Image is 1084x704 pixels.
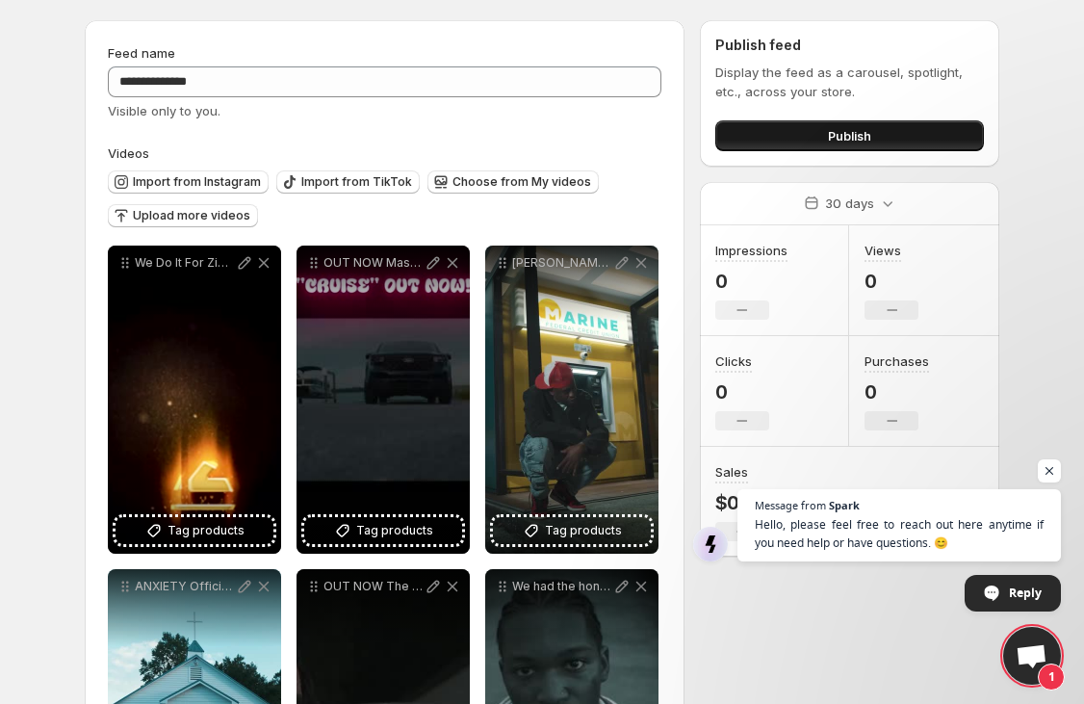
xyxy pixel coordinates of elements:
span: Visible only to you. [108,103,220,118]
span: Upload more videos [133,208,250,223]
p: 0 [865,380,929,404]
p: ANXIETY Official Reel As the release date for [PERSON_NAME] People approaches its truly been an h... [135,579,235,594]
span: Tag products [545,521,622,540]
p: 30 days [825,194,874,213]
h3: Impressions [715,241,787,260]
button: Choose from My videos [427,170,599,194]
p: OUT NOW Mashiyah Cruise Hit the link in bio Were honored to bring [PERSON_NAME] vision to life Wr... [323,255,424,271]
button: Import from TikTok [276,170,420,194]
p: We Do It For Zion Official Trailer This powerful documentary tells the heartfelt story of how the... [135,255,235,271]
button: Tag products [116,517,273,544]
span: Videos [108,145,149,161]
p: [PERSON_NAME] POMC Recorded back in [DATE] but [PERSON_NAME] grind started way before then This w... [512,255,612,271]
p: 0 [865,270,918,293]
button: Tag products [493,517,651,544]
span: Import from Instagram [133,174,261,190]
span: Reply [1009,576,1042,610]
div: Open chat [1003,627,1061,685]
button: Tag products [304,517,462,544]
span: Spark [829,500,860,510]
span: Tag products [168,521,245,540]
div: We Do It For Zion Official Trailer This powerful documentary tells the heartfelt story of how the... [108,246,281,554]
h3: Views [865,241,901,260]
span: Tag products [356,521,433,540]
span: Hello, please feel free to reach out here anytime if you need help or have questions. 😊 [755,515,1044,552]
span: 1 [1038,664,1065,691]
p: Display the feed as a carousel, spotlight, etc., across your store. [715,63,984,101]
span: Message from [755,500,826,510]
span: Choose from My videos [452,174,591,190]
h2: Publish feed [715,36,984,55]
p: OUT NOW The official music video for Who Run It by [PERSON_NAME] is here HIT THAT LINK IN THE BIO... [323,579,424,594]
h3: Purchases [865,352,929,371]
p: 0 [715,270,787,293]
h3: Clicks [715,352,752,371]
span: Publish [828,126,871,145]
p: We had the honor of bringing iamlijahxs vision to life with Last of the Mohican a raw powerful st... [512,579,612,594]
span: Feed name [108,45,175,61]
p: 0 [715,380,769,404]
p: $0.00 [715,491,769,514]
div: OUT NOW Mashiyah Cruise Hit the link in bio Were honored to bring [PERSON_NAME] vision to life Wr... [297,246,470,554]
div: [PERSON_NAME] POMC Recorded back in [DATE] but [PERSON_NAME] grind started way before then This w... [485,246,658,554]
button: Import from Instagram [108,170,269,194]
span: Import from TikTok [301,174,412,190]
button: Upload more videos [108,204,258,227]
button: Publish [715,120,984,151]
h3: Sales [715,462,748,482]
